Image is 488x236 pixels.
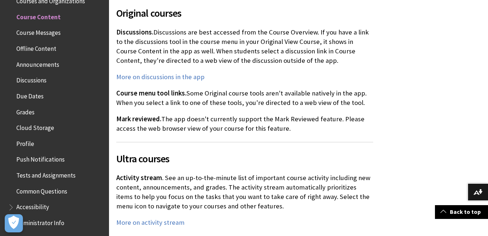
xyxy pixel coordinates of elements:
[116,174,162,182] span: Activity stream
[16,201,49,211] span: Accessibility
[16,90,44,100] span: Due Dates
[435,205,488,219] a: Back to top
[16,217,64,227] span: Administrator Info
[16,42,56,52] span: Offline Content
[116,28,153,36] span: Discussions.
[16,154,65,163] span: Push Notifications
[116,73,205,81] a: More on discussions in the app
[16,58,59,68] span: Announcements
[116,5,373,21] span: Original courses
[16,185,67,195] span: Common Questions
[116,218,185,227] a: More on activity stream
[116,114,373,133] p: The app doesn't currently support the Mark Reviewed feature. Please access the web browser view o...
[16,138,34,147] span: Profile
[16,74,47,84] span: Discussions
[116,173,373,211] p: . See an up-to-the-minute list of important course activity including new content, announcements,...
[16,11,61,21] span: Course Content
[16,106,35,116] span: Grades
[116,151,373,166] span: Ultra courses
[116,28,373,66] p: Discussions are best accessed from the Course Overview. If you have a link to the discussions too...
[116,89,373,107] p: Some Original course tools aren't available natively in the app. When you select a link to one of...
[16,169,76,179] span: Tests and Assignments
[16,27,61,37] span: Course Messages
[116,115,161,123] span: Mark reviewed.
[16,122,54,131] span: Cloud Storage
[116,89,186,97] span: Course menu tool links.
[5,214,23,232] button: Open Preferences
